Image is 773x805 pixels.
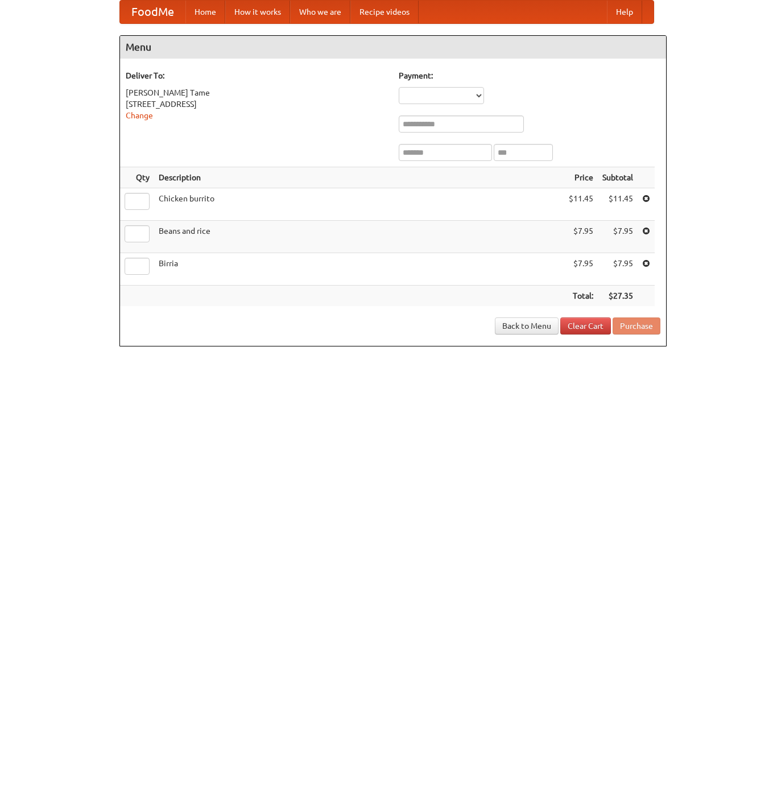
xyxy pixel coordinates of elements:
[154,221,564,253] td: Beans and rice
[120,1,185,23] a: FoodMe
[598,286,638,307] th: $27.35
[564,286,598,307] th: Total:
[495,317,559,335] a: Back to Menu
[350,1,419,23] a: Recipe videos
[154,167,564,188] th: Description
[185,1,225,23] a: Home
[399,70,660,81] h5: Payment:
[120,36,666,59] h4: Menu
[564,253,598,286] td: $7.95
[598,221,638,253] td: $7.95
[564,167,598,188] th: Price
[598,188,638,221] td: $11.45
[126,98,387,110] div: [STREET_ADDRESS]
[126,87,387,98] div: [PERSON_NAME] Tame
[154,188,564,221] td: Chicken burrito
[225,1,290,23] a: How it works
[613,317,660,335] button: Purchase
[598,253,638,286] td: $7.95
[598,167,638,188] th: Subtotal
[126,111,153,120] a: Change
[564,221,598,253] td: $7.95
[154,253,564,286] td: Birria
[607,1,642,23] a: Help
[560,317,611,335] a: Clear Cart
[290,1,350,23] a: Who we are
[564,188,598,221] td: $11.45
[126,70,387,81] h5: Deliver To:
[120,167,154,188] th: Qty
